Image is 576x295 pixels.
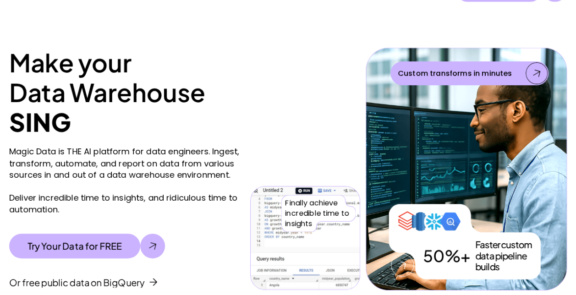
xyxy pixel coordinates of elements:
p: Custom transforms in minutes [398,68,512,79]
p: Faster custom data pipeline builds [475,239,543,272]
p: Finally achieve incredible time to insights [285,198,352,229]
a: Or free public data on BigQuery [9,277,157,288]
strong: SING [9,106,71,137]
a: Custom transforms in minutes [390,61,549,85]
p: 50%+ [423,246,471,265]
a: Try Your Data for FREE [9,234,165,258]
p: Try Your Data for FREE [27,240,122,251]
h1: Make your Data Warehouse [9,48,360,107]
p: Or free public data on BigQuery [9,277,145,288]
p: Magic Data is THE AI platform for data engineers. Ingest, transform, automate, and report on data... [9,146,244,215]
